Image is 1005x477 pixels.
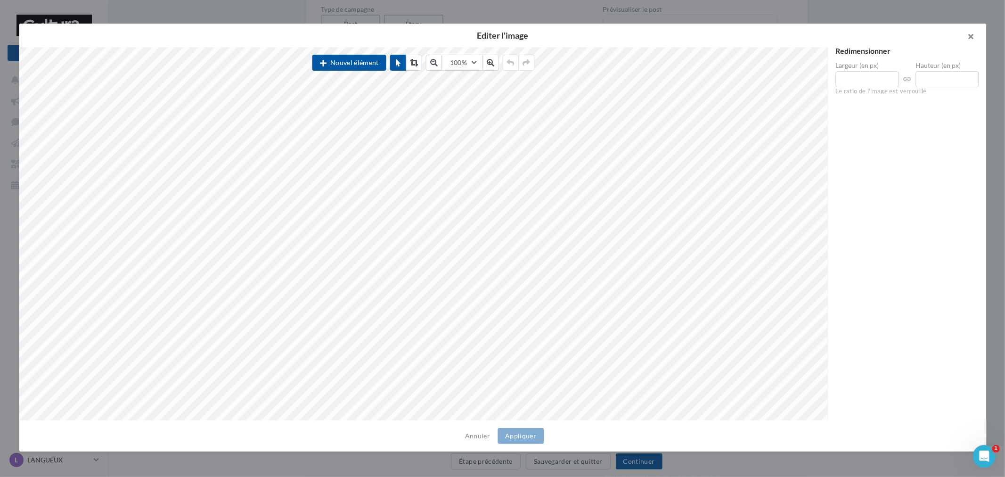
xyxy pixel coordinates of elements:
button: Appliquer [498,428,544,444]
div: Redimensionner [835,47,979,55]
label: Hauteur (en px) [915,62,979,69]
h2: Editer l'image [34,31,971,40]
button: 100% [442,55,482,71]
span: 1 [992,445,1000,452]
button: Nouvel élément [312,55,386,71]
label: Largeur (en px) [835,62,899,69]
iframe: Intercom live chat [973,445,996,468]
div: Le ratio de l'image est verrouillé [835,87,979,96]
button: Annuler [461,430,494,442]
